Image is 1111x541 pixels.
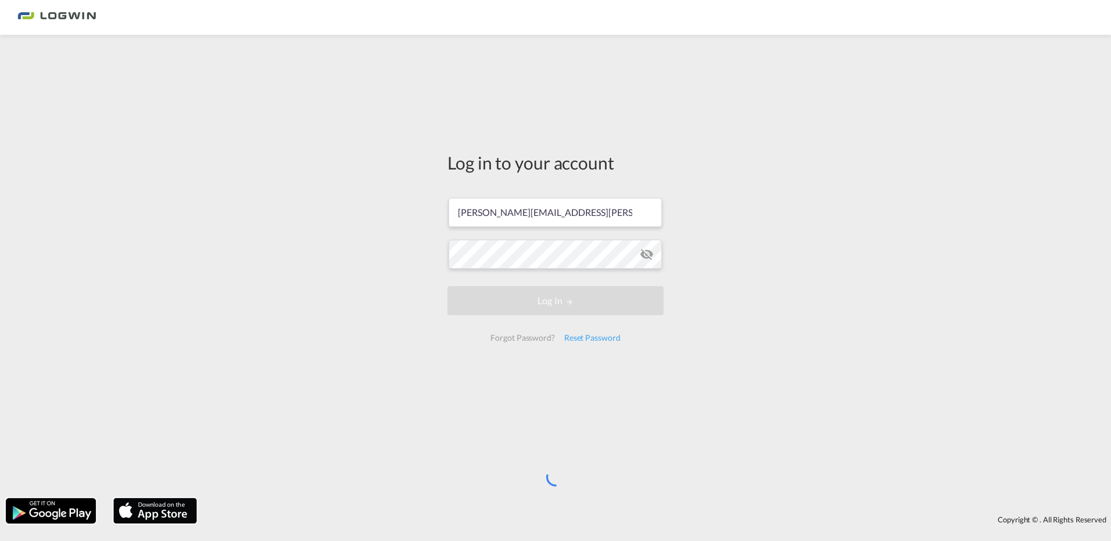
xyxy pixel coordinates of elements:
[640,247,654,261] md-icon: icon-eye-off
[447,150,664,175] div: Log in to your account
[203,510,1111,529] div: Copyright © . All Rights Reserved
[486,327,559,348] div: Forgot Password?
[447,286,664,315] button: LOGIN
[5,497,97,525] img: google.png
[449,198,662,227] input: Enter email/phone number
[112,497,198,525] img: apple.png
[17,5,96,31] img: 2761ae10d95411efa20a1f5e0282d2d7.png
[560,327,625,348] div: Reset Password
